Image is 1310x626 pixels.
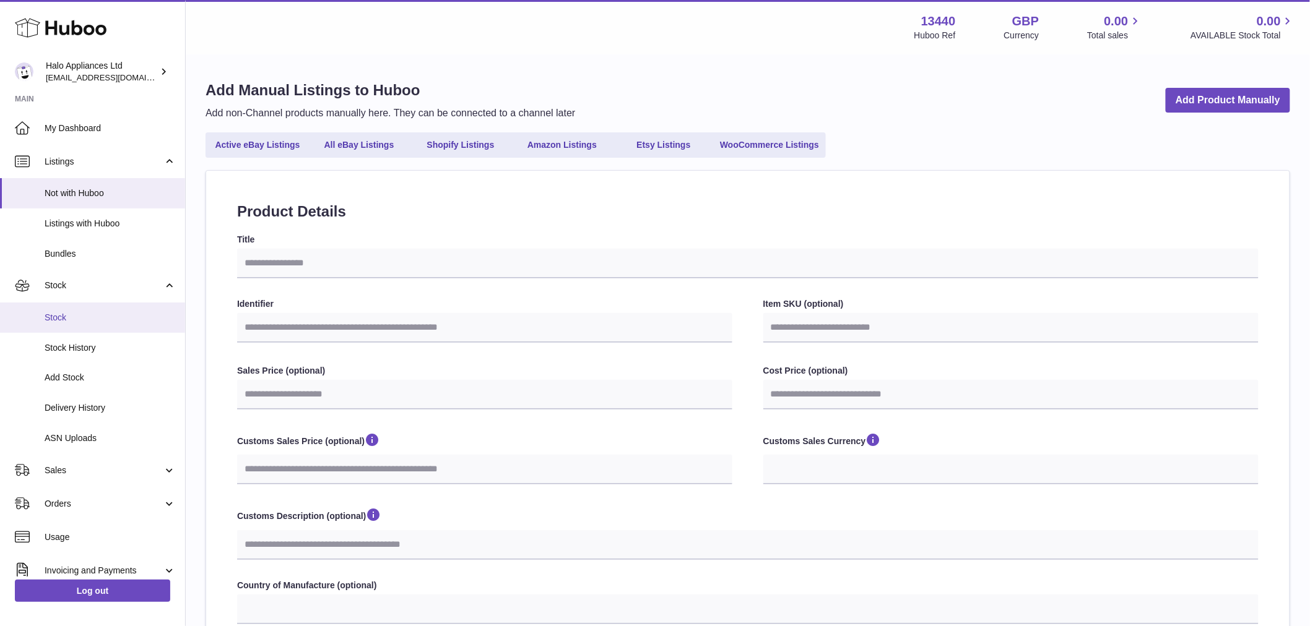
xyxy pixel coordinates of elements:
[1104,13,1129,30] span: 0.00
[1166,88,1290,113] a: Add Product Manually
[1087,13,1142,41] a: 0.00 Total sales
[513,135,612,155] a: Amazon Listings
[1012,13,1039,30] strong: GBP
[716,135,823,155] a: WooCommerce Listings
[45,465,163,476] span: Sales
[45,565,163,577] span: Invoicing and Payments
[763,298,1259,310] label: Item SKU (optional)
[45,531,176,543] span: Usage
[914,30,956,41] div: Huboo Ref
[763,365,1259,377] label: Cost Price (optional)
[46,72,182,82] span: [EMAIL_ADDRESS][DOMAIN_NAME]
[45,122,176,134] span: My Dashboard
[45,342,176,354] span: Stock History
[45,402,176,414] span: Delivery History
[206,80,575,100] h1: Add Manual Listings to Huboo
[45,187,176,199] span: Not with Huboo
[208,135,307,155] a: Active eBay Listings
[411,135,510,155] a: Shopify Listings
[1087,30,1142,41] span: Total sales
[1191,13,1295,41] a: 0.00 AVAILABLE Stock Total
[45,248,176,260] span: Bundles
[45,498,163,510] span: Orders
[45,312,176,324] span: Stock
[45,280,163,291] span: Stock
[1004,30,1039,41] div: Currency
[206,106,575,120] p: Add non-Channel products manually here. They can be connected to a channel later
[614,135,713,155] a: Etsy Listings
[46,60,157,84] div: Halo Appliances Ltd
[921,13,956,30] strong: 13440
[237,365,732,377] label: Sales Price (optional)
[45,156,163,168] span: Listings
[45,372,176,384] span: Add Stock
[1257,13,1281,30] span: 0.00
[237,507,1259,526] label: Customs Description (optional)
[237,234,1259,246] label: Title
[237,298,732,310] label: Identifier
[45,218,176,229] span: Listings with Huboo
[237,432,732,452] label: Customs Sales Price (optional)
[15,62,33,81] img: internalAdmin-13440@internal.huboo.com
[237,202,1259,221] h2: Product Details
[15,580,170,602] a: Log out
[1191,30,1295,41] span: AVAILABLE Stock Total
[237,580,1259,591] label: Country of Manufacture (optional)
[310,135,409,155] a: All eBay Listings
[763,432,1259,452] label: Customs Sales Currency
[45,432,176,444] span: ASN Uploads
